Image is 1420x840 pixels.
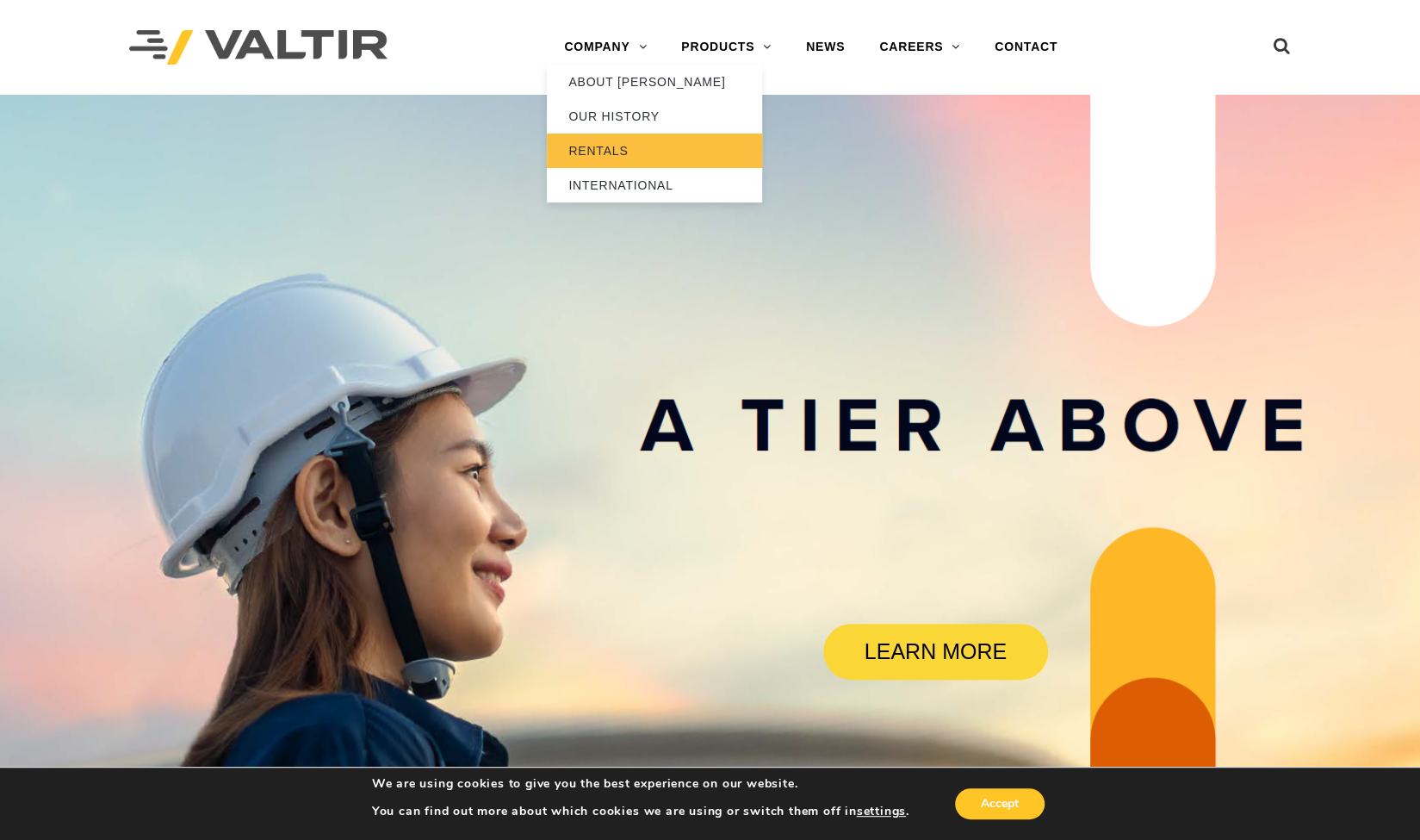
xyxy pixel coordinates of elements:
[547,168,762,202] a: INTERNATIONAL
[547,30,664,65] a: COMPANY
[789,30,862,65] a: NEWS
[547,134,762,168] a: RENTALS
[129,30,388,65] img: Valtir
[547,99,762,134] a: OUR HISTORY
[862,30,977,65] a: CAREERS
[823,624,1048,680] a: LEARN MORE
[955,788,1045,819] button: Accept
[372,776,909,792] p: We are using cookies to give you the best experience on our website.
[372,804,909,819] p: You can find out more about which cookies we are using or switch them off in .
[857,804,906,819] button: settings
[977,30,1075,65] a: CONTACT
[664,30,789,65] a: PRODUCTS
[547,65,762,99] a: ABOUT [PERSON_NAME]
